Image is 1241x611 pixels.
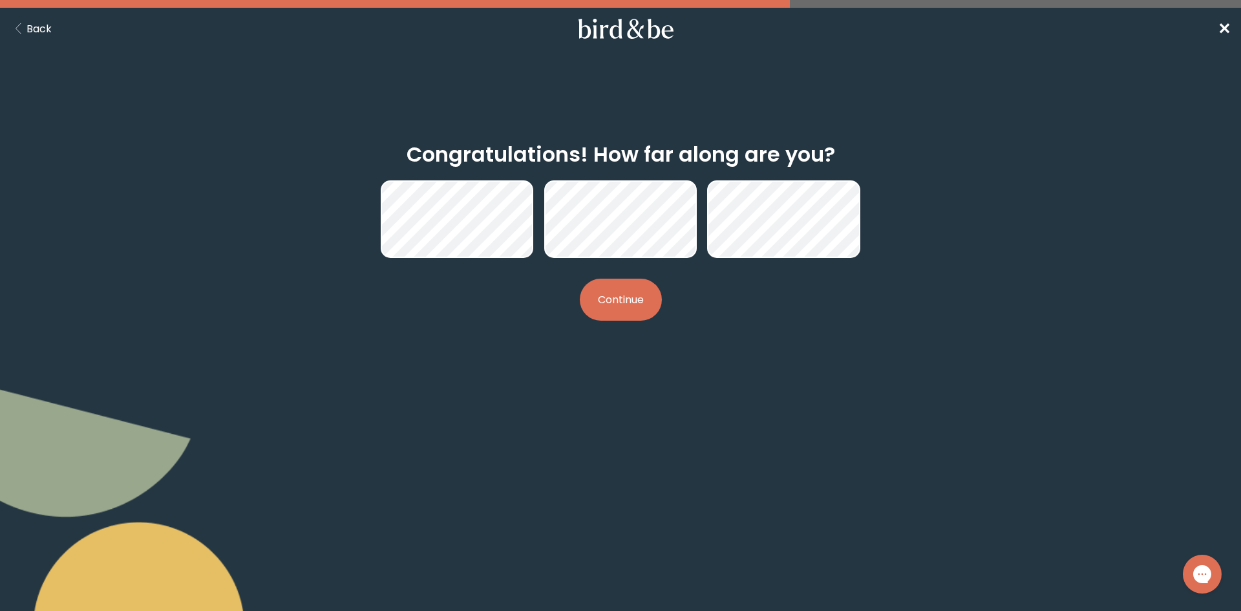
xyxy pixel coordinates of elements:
h2: Congratulations! How far along are you? [407,139,835,170]
button: Continue [580,279,662,321]
button: Back Button [10,21,52,37]
a: ✕ [1218,17,1231,40]
span: ✕ [1218,18,1231,39]
iframe: Gorgias live chat messenger [1176,550,1228,598]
